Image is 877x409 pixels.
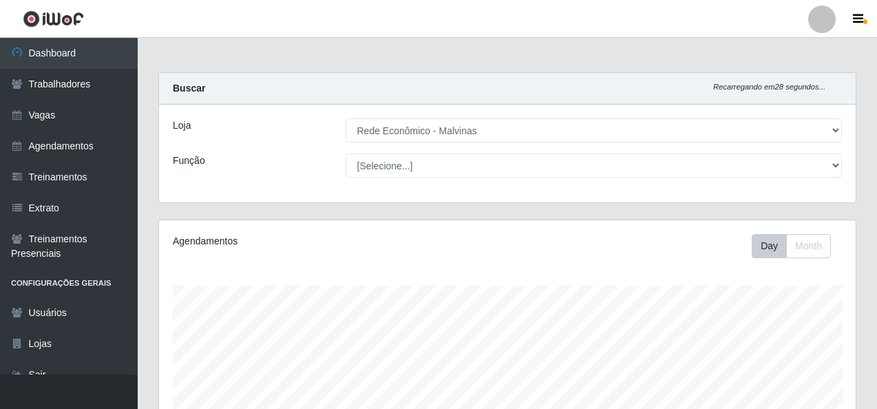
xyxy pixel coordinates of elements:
img: CoreUI Logo [23,10,84,28]
div: First group [752,234,831,258]
button: Month [786,234,831,258]
div: Toolbar with button groups [752,234,842,258]
button: Day [752,234,787,258]
div: Agendamentos [173,234,440,249]
label: Função [173,154,205,168]
i: Recarregando em 28 segundos... [713,83,825,91]
label: Loja [173,118,191,133]
strong: Buscar [173,83,205,94]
